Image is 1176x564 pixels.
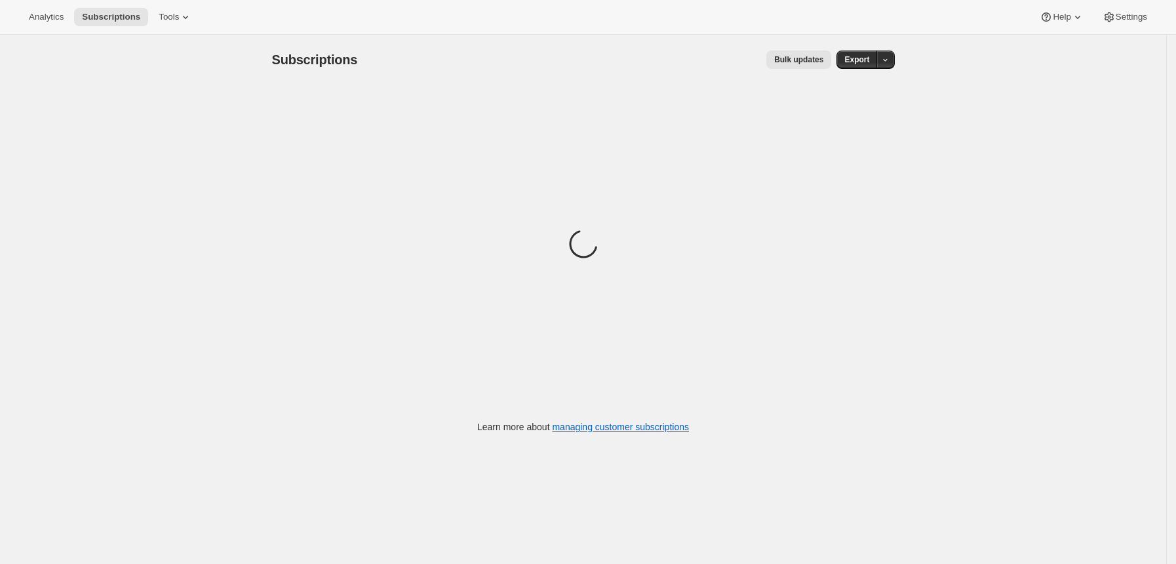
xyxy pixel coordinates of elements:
span: Export [844,54,869,65]
span: Settings [1116,12,1147,22]
span: Subscriptions [272,52,358,67]
span: Help [1053,12,1070,22]
span: Subscriptions [82,12,140,22]
a: managing customer subscriptions [552,422,689,432]
button: Bulk updates [766,50,831,69]
p: Learn more about [477,420,689,433]
button: Help [1032,8,1091,26]
button: Tools [151,8,200,26]
button: Settings [1095,8,1155,26]
span: Bulk updates [774,54,823,65]
span: Tools [159,12,179,22]
span: Analytics [29,12,64,22]
button: Analytics [21,8,71,26]
button: Subscriptions [74,8,148,26]
button: Export [836,50,877,69]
